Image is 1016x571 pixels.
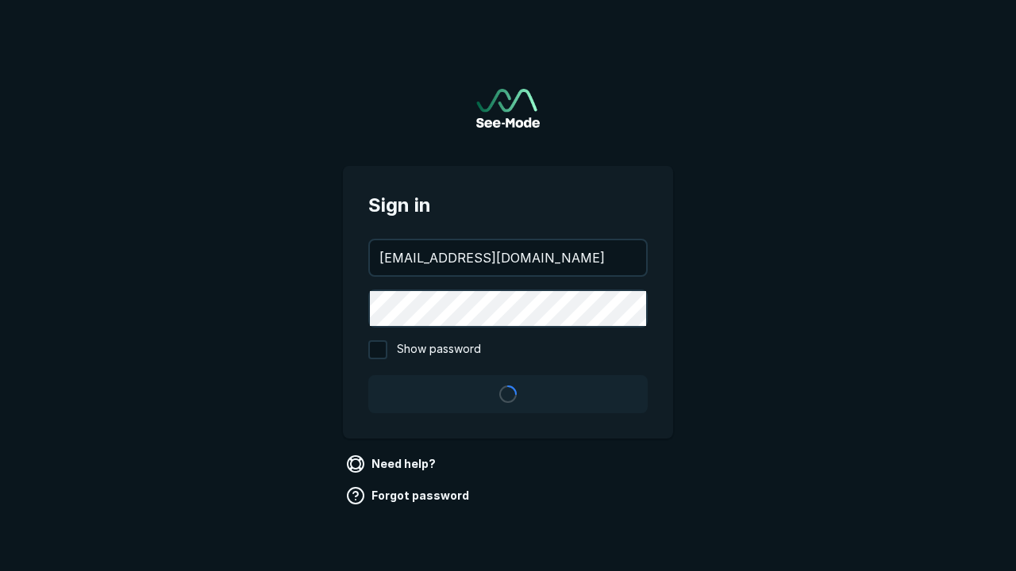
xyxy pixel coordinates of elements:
a: Need help? [343,451,442,477]
span: Sign in [368,191,648,220]
img: See-Mode Logo [476,89,540,128]
span: Show password [397,340,481,359]
a: Forgot password [343,483,475,508]
input: your@email.com [370,240,646,275]
a: Go to sign in [476,89,540,128]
